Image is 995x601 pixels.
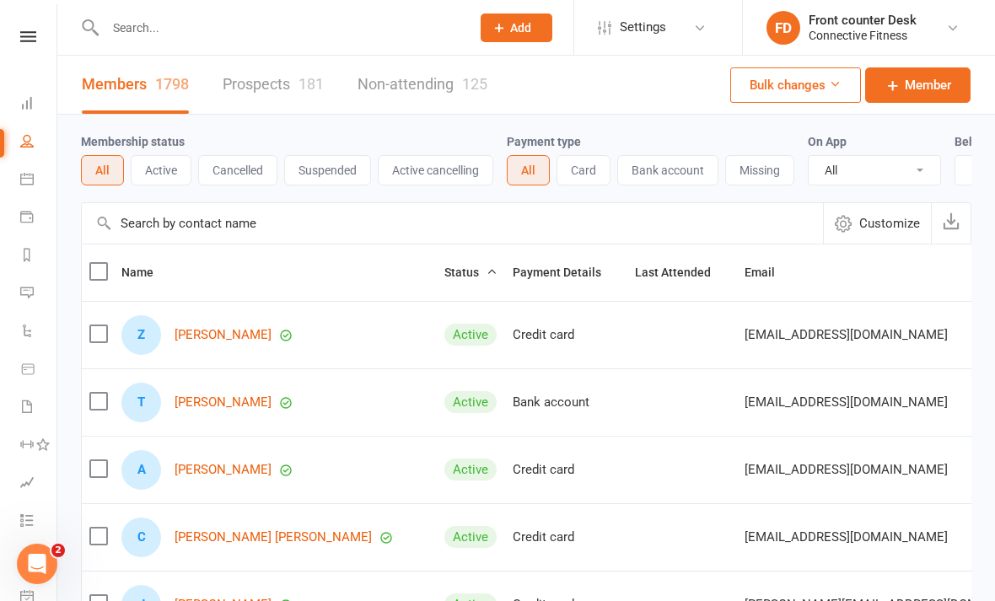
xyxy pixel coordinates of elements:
[20,86,58,124] a: Dashboard
[175,395,272,410] a: [PERSON_NAME]
[462,75,487,93] div: 125
[557,155,610,185] button: Card
[121,262,172,282] button: Name
[865,67,971,103] a: Member
[905,75,951,95] span: Member
[444,526,497,548] div: Active
[20,238,58,276] a: Reports
[513,328,620,342] div: Credit card
[131,155,191,185] button: Active
[745,386,948,418] span: [EMAIL_ADDRESS][DOMAIN_NAME]
[444,266,497,279] span: Status
[513,395,620,410] div: Bank account
[81,135,185,148] label: Membership status
[121,315,161,355] div: Z
[175,463,272,477] a: [PERSON_NAME]
[745,453,948,486] span: [EMAIL_ADDRESS][DOMAIN_NAME]
[481,13,552,42] button: Add
[20,124,58,162] a: People
[100,16,459,40] input: Search...
[444,459,497,480] div: Active
[635,262,729,282] button: Last Attended
[513,262,620,282] button: Payment Details
[155,75,189,93] div: 1798
[620,8,666,46] span: Settings
[730,67,861,103] button: Bulk changes
[725,155,794,185] button: Missing
[617,155,718,185] button: Bank account
[745,319,948,351] span: [EMAIL_ADDRESS][DOMAIN_NAME]
[808,135,847,148] label: On App
[121,266,172,279] span: Name
[223,56,324,114] a: Prospects181
[809,28,917,43] div: Connective Fitness
[444,391,497,413] div: Active
[823,203,931,244] button: Customize
[510,21,531,35] span: Add
[298,75,324,93] div: 181
[378,155,493,185] button: Active cancelling
[513,530,620,545] div: Credit card
[358,56,487,114] a: Non-attending125
[513,463,620,477] div: Credit card
[198,155,277,185] button: Cancelled
[17,544,57,584] iframe: Intercom live chat
[513,266,620,279] span: Payment Details
[859,213,920,233] span: Customize
[809,13,917,28] div: Front counter Desk
[20,465,58,503] a: Assessments
[766,11,800,45] div: FD
[20,351,58,389] a: Product Sales
[82,56,189,114] a: Members1798
[121,518,161,557] div: C
[175,328,272,342] a: [PERSON_NAME]
[121,383,161,422] div: T
[444,262,497,282] button: Status
[20,541,58,579] a: What's New
[444,324,497,346] div: Active
[81,155,124,185] button: All
[745,266,793,279] span: Email
[507,155,550,185] button: All
[507,135,581,148] label: Payment type
[175,530,372,545] a: [PERSON_NAME] [PERSON_NAME]
[121,450,161,490] div: A
[745,521,948,553] span: [EMAIL_ADDRESS][DOMAIN_NAME]
[82,203,823,244] input: Search by contact name
[20,162,58,200] a: Calendar
[20,200,58,238] a: Payments
[635,266,729,279] span: Last Attended
[284,155,371,185] button: Suspended
[51,544,65,557] span: 2
[745,262,793,282] button: Email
